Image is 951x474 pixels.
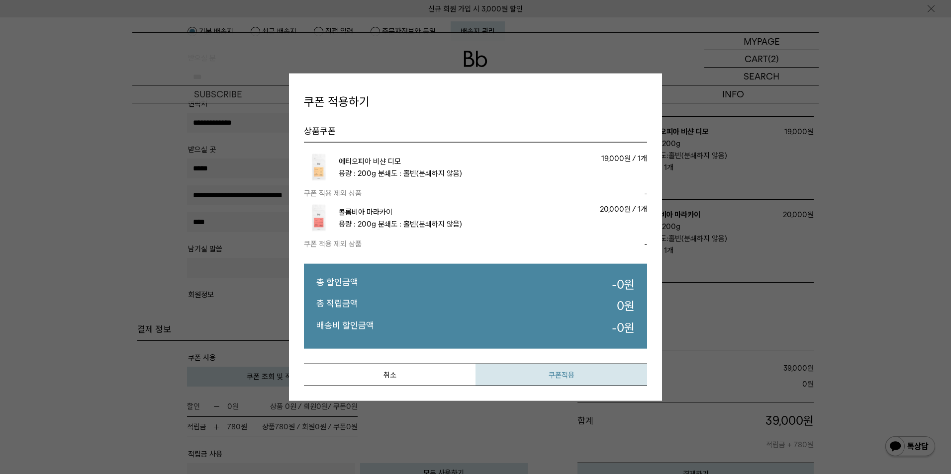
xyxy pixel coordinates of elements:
dt: 총 적립금액 [316,298,358,315]
dt: 총 할인금액 [316,276,358,293]
div: - [578,238,647,250]
span: 용량 : 200g [339,169,376,178]
p: 19,000원 / 1개 [510,153,647,164]
div: - [578,187,647,199]
dd: 원 [617,298,635,315]
button: 쿠폰적용 [475,363,647,386]
strong: 0 [617,299,624,313]
h5: 상품쿠폰 [304,125,647,142]
td: 쿠폰 적용 제외 상품 [304,187,578,199]
a: 에티오피아 비샨 디모 [339,157,401,166]
td: 쿠폰 적용 제외 상품 [304,238,578,250]
img: 에티오피아 비샨 디모 [304,153,334,182]
span: 용량 : 200g [339,220,376,229]
dd: - 원 [612,276,635,293]
img: 콜롬비아 마라카이 [304,203,334,233]
p: 20,000원 / 1개 [510,203,647,215]
strong: 0 [617,320,624,335]
button: 취소 [304,363,475,386]
dt: 배송비 할인금액 [316,319,374,336]
a: 콜롬비아 마라카이 [339,208,392,217]
span: 분쇄도 : 홀빈(분쇄하지 않음) [378,220,462,229]
strong: 0 [617,277,624,292]
dd: - 원 [612,319,635,336]
h4: 쿠폰 적용하기 [304,93,647,110]
span: 분쇄도 : 홀빈(분쇄하지 않음) [378,169,462,178]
